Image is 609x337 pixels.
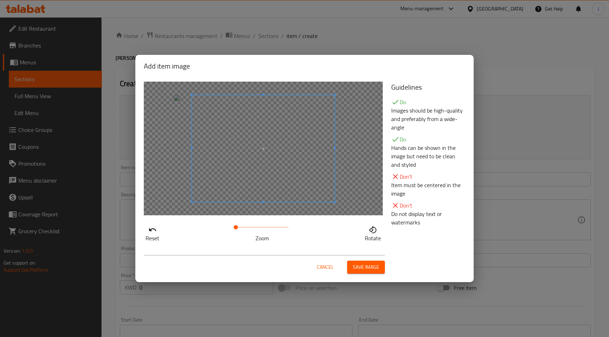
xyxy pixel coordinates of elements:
[144,61,465,72] h2: Add item image
[144,224,161,241] button: Reset
[146,234,159,242] p: Reset
[347,261,385,274] button: Save image
[391,144,465,169] p: Hands can be shown in the image but need to be clean and styled
[391,210,465,227] p: Do not display text or watermarks
[391,201,465,210] p: Don't
[391,106,465,132] p: Images should be high-quality and preferably from a wide-angle
[317,263,334,272] span: Cancel
[391,82,465,93] h5: Guidelines
[363,224,383,241] button: Rotate
[391,98,465,106] p: Do
[236,234,289,242] p: Zoom
[391,135,465,144] p: Do
[314,261,337,274] button: Cancel
[391,172,465,181] p: Don't
[365,234,381,242] p: Rotate
[391,181,465,198] p: Item must be centered in the image
[353,263,379,272] span: Save image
